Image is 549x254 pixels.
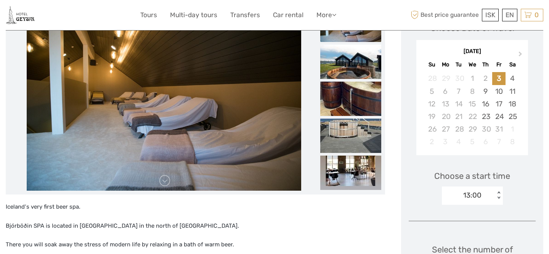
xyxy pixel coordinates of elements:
[273,10,303,21] a: Car rental
[479,98,492,110] div: Choose Thursday, October 16th, 2025
[439,135,452,148] div: Not available Monday, November 3rd, 2025
[320,45,381,79] img: a629f531f75e447b90e25e495c7f543b_slider_thumbnail.jpeg
[479,85,492,98] div: Choose Thursday, October 9th, 2025
[439,123,452,135] div: Not available Monday, October 27th, 2025
[452,135,466,148] div: Not available Tuesday, November 4th, 2025
[409,9,480,21] span: Best price guarantee
[452,72,466,85] div: Not available Tuesday, September 30th, 2025
[320,82,381,116] img: e02e458205644421b42212dd279d6e49_slider_thumbnail.jpeg
[425,110,438,123] div: Not available Sunday, October 19th, 2025
[6,6,35,24] img: 2245-fc00950d-c906-46d7-b8c2-e740c3f96a38_logo_small.jpg
[515,50,527,62] button: Next Month
[502,9,517,21] div: EN
[492,110,506,123] div: Choose Friday, October 24th, 2025
[425,59,438,70] div: Su
[230,10,260,21] a: Transfers
[6,240,385,250] p: There you will soak away the stress of modern life by relaxing in a bath of warm beer.
[452,59,466,70] div: Tu
[425,98,438,110] div: Not available Sunday, October 12th, 2025
[88,12,97,21] button: Open LiveChat chat widget
[466,85,479,98] div: Not available Wednesday, October 8th, 2025
[495,191,502,199] div: < >
[320,119,381,153] img: 4f63c47dd4ce4ce4b8bf1d086508882e_slider_thumbnail.jpeg
[416,48,528,56] div: [DATE]
[452,110,466,123] div: Not available Tuesday, October 21st, 2025
[425,72,438,85] div: Not available Sunday, September 28th, 2025
[466,59,479,70] div: We
[439,110,452,123] div: Not available Monday, October 20th, 2025
[419,72,525,148] div: month 2025-10
[466,123,479,135] div: Not available Wednesday, October 29th, 2025
[492,98,506,110] div: Choose Friday, October 17th, 2025
[506,110,519,123] div: Choose Saturday, October 25th, 2025
[479,59,492,70] div: Th
[533,11,540,19] span: 0
[439,98,452,110] div: Not available Monday, October 13th, 2025
[170,10,217,21] a: Multi-day tours
[506,85,519,98] div: Choose Saturday, October 11th, 2025
[425,85,438,98] div: Not available Sunday, October 5th, 2025
[492,135,506,148] div: Not available Friday, November 7th, 2025
[6,202,385,212] p: Iceland‘s very first beer spa.
[140,10,157,21] a: Tours
[439,85,452,98] div: Not available Monday, October 6th, 2025
[506,135,519,148] div: Not available Saturday, November 8th, 2025
[466,135,479,148] div: Not available Wednesday, November 5th, 2025
[479,72,492,85] div: Not available Thursday, October 2nd, 2025
[466,72,479,85] div: Not available Wednesday, October 1st, 2025
[492,72,506,85] div: Choose Friday, October 3rd, 2025
[506,123,519,135] div: Not available Saturday, November 1st, 2025
[6,221,385,231] p: Bjórböðin SPA is located in [GEOGRAPHIC_DATA] in the north of [GEOGRAPHIC_DATA].
[506,72,519,85] div: Choose Saturday, October 4th, 2025
[452,123,466,135] div: Not available Tuesday, October 28th, 2025
[506,59,519,70] div: Sa
[320,156,381,190] img: 3657ee955d4941a6a4e6a0157eb50ef7_slider_thumbnail.jpeg
[466,98,479,110] div: Not available Wednesday, October 15th, 2025
[492,85,506,98] div: Choose Friday, October 10th, 2025
[316,10,336,21] a: More
[11,13,86,19] p: We're away right now. Please check back later!
[452,85,466,98] div: Not available Tuesday, October 7th, 2025
[492,123,506,135] div: Not available Friday, October 31st, 2025
[506,98,519,110] div: Choose Saturday, October 18th, 2025
[466,110,479,123] div: Not available Wednesday, October 22nd, 2025
[463,190,482,200] div: 13:00
[452,98,466,110] div: Not available Tuesday, October 14th, 2025
[492,59,506,70] div: Fr
[479,110,492,123] div: Choose Thursday, October 23rd, 2025
[479,135,492,148] div: Not available Thursday, November 6th, 2025
[485,11,495,19] span: ISK
[27,8,301,191] img: a3b676ae676e4cff9ce9938ea105898e_main_slider.jpg
[434,170,510,182] span: Choose a start time
[425,135,438,148] div: Not available Sunday, November 2nd, 2025
[479,123,492,135] div: Not available Thursday, October 30th, 2025
[439,59,452,70] div: Mo
[439,72,452,85] div: Not available Monday, September 29th, 2025
[425,123,438,135] div: Not available Sunday, October 26th, 2025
